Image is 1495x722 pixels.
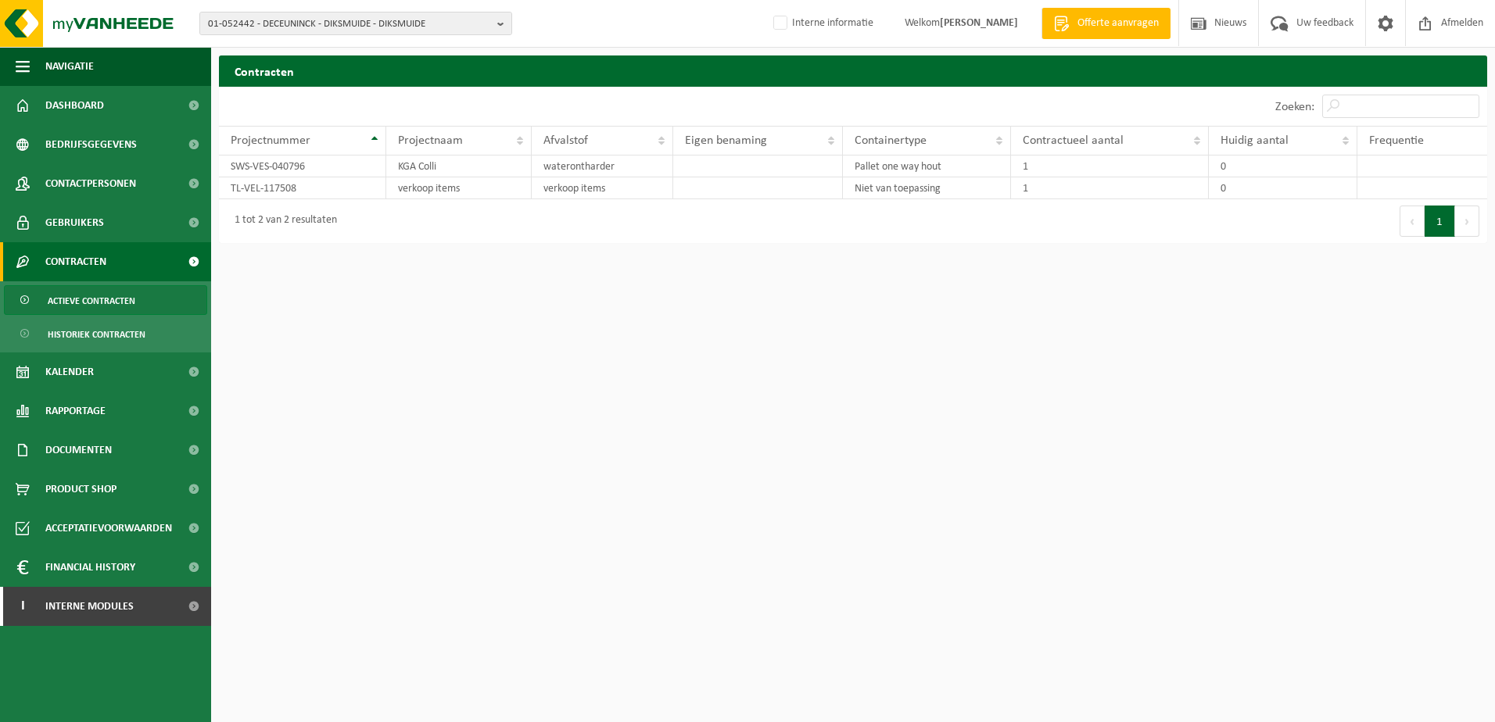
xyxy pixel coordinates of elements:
[45,242,106,281] span: Contracten
[219,155,386,177] td: SWS-VES-040796
[855,134,927,147] span: Containertype
[45,587,134,626] span: Interne modules
[4,319,207,348] a: Historiek contracten
[1209,177,1357,199] td: 0
[45,203,104,242] span: Gebruikers
[231,134,310,147] span: Projectnummer
[940,17,1018,29] strong: [PERSON_NAME]
[1400,206,1425,237] button: Previous
[386,177,531,199] td: verkoop items
[843,177,1011,199] td: Niet van toepassing
[398,134,463,147] span: Projectnaam
[1023,134,1124,147] span: Contractueel aantal
[532,155,673,177] td: waterontharder
[1455,206,1479,237] button: Next
[1425,206,1455,237] button: 1
[1011,177,1209,199] td: 1
[543,134,588,147] span: Afvalstof
[45,86,104,125] span: Dashboard
[219,177,386,199] td: TL-VEL-117508
[1209,155,1357,177] td: 0
[685,134,767,147] span: Eigen benaming
[45,391,106,431] span: Rapportage
[45,431,112,470] span: Documenten
[1074,16,1163,31] span: Offerte aanvragen
[386,155,531,177] td: KGA Colli
[48,286,135,316] span: Actieve contracten
[199,12,512,35] button: 01-052442 - DECEUNINCK - DIKSMUIDE - DIKSMUIDE
[219,55,1487,86] h2: Contracten
[45,470,117,509] span: Product Shop
[45,125,137,164] span: Bedrijfsgegevens
[1275,101,1314,113] label: Zoeken:
[532,177,673,199] td: verkoop items
[1369,134,1424,147] span: Frequentie
[1041,8,1171,39] a: Offerte aanvragen
[45,548,135,587] span: Financial History
[1011,155,1209,177] td: 1
[16,587,30,626] span: I
[208,13,491,36] span: 01-052442 - DECEUNINCK - DIKSMUIDE - DIKSMUIDE
[770,12,873,35] label: Interne informatie
[45,164,136,203] span: Contactpersonen
[1221,134,1289,147] span: Huidig aantal
[45,352,94,391] span: Kalender
[48,320,145,349] span: Historiek contracten
[843,155,1011,177] td: Pallet one way hout
[227,207,337,235] div: 1 tot 2 van 2 resultaten
[45,47,94,86] span: Navigatie
[45,509,172,548] span: Acceptatievoorwaarden
[4,285,207,315] a: Actieve contracten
